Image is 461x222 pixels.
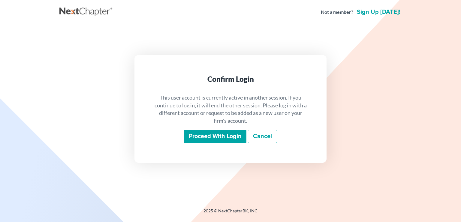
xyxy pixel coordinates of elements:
[59,208,402,219] div: 2025 © NextChapterBK, INC
[184,130,246,143] input: Proceed with login
[154,74,307,84] div: Confirm Login
[356,9,402,15] a: Sign up [DATE]!
[321,9,353,16] strong: Not a member?
[154,94,307,125] p: This user account is currently active in another session. If you continue to log in, it will end ...
[248,130,277,143] a: Cancel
